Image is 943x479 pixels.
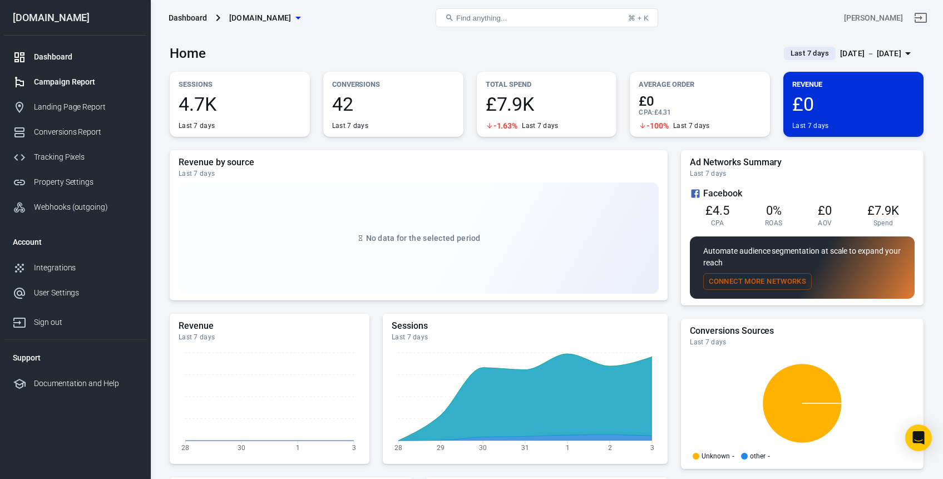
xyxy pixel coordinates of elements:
[765,219,782,228] span: ROAS
[786,48,833,59] span: Last 7 days
[394,443,402,451] tspan: 28
[4,195,146,220] a: Webhooks (outgoing)
[732,453,734,460] span: -
[4,229,146,255] li: Account
[705,204,729,218] span: £4.5
[332,95,455,113] span: 42
[34,126,137,138] div: Conversions Report
[4,13,146,23] div: [DOMAIN_NAME]
[4,255,146,280] a: Integrations
[4,344,146,371] li: Support
[522,121,558,130] div: Last 7 days
[179,169,659,178] div: Last 7 days
[792,121,828,130] div: Last 7 days
[4,120,146,145] a: Conversions Report
[493,122,518,130] span: -1.63%
[690,187,701,200] svg: Facebook Ads
[179,95,301,113] span: 4.7K
[4,170,146,195] a: Property Settings
[179,157,659,168] h5: Revenue by source
[181,443,189,451] tspan: 28
[690,157,915,168] h5: Ad Networks Summary
[907,4,934,31] a: Sign out
[225,8,305,28] button: [DOMAIN_NAME]
[4,280,146,305] a: User Settings
[646,122,669,130] span: -100%
[639,78,761,90] p: Average Order
[179,320,361,332] h5: Revenue
[352,443,356,451] tspan: 3
[867,204,899,218] span: £7.9K
[366,234,481,243] span: No data for the selected period
[628,14,649,22] div: ⌘ + K
[229,11,292,25] span: stevedoran.co.uk
[566,443,570,451] tspan: 1
[521,443,529,451] tspan: 31
[486,95,608,113] span: £7.9K
[4,70,146,95] a: Campaign Report
[703,245,901,269] p: Automate audience segmentation at scale to expand your reach
[34,201,137,213] div: Webhooks (outgoing)
[690,338,915,347] div: Last 7 days
[690,325,915,337] h5: Conversions Sources
[702,453,730,460] p: Unknown
[296,443,300,451] tspan: 1
[792,95,915,113] span: £0
[775,45,924,63] button: Last 7 days[DATE] － [DATE]
[456,14,507,22] span: Find anything...
[639,95,761,108] span: £0
[873,219,893,228] span: Spend
[332,121,368,130] div: Last 7 days
[486,78,608,90] p: Total Spend
[170,46,206,61] h3: Home
[392,333,659,342] div: Last 7 days
[750,453,766,460] p: other
[179,121,215,130] div: Last 7 days
[4,305,146,335] a: Sign out
[436,8,658,27] button: Find anything...⌘ + K
[437,443,445,451] tspan: 29
[690,187,915,200] div: Facebook
[792,78,915,90] p: Revenue
[34,151,137,163] div: Tracking Pixels
[818,219,832,228] span: AOV
[608,443,612,451] tspan: 2
[34,176,137,188] div: Property Settings
[238,443,245,451] tspan: 30
[4,145,146,170] a: Tracking Pixels
[34,51,137,63] div: Dashboard
[703,273,812,290] button: Connect More Networks
[818,204,832,218] span: £0
[34,76,137,88] div: Campaign Report
[711,219,724,228] span: CPA
[34,101,137,113] div: Landing Page Report
[639,108,654,116] span: CPA :
[673,121,709,130] div: Last 7 days
[34,262,137,274] div: Integrations
[392,320,659,332] h5: Sessions
[169,12,207,23] div: Dashboard
[654,108,672,116] span: £4.31
[650,443,654,451] tspan: 3
[840,47,901,61] div: [DATE] － [DATE]
[479,443,487,451] tspan: 30
[905,424,932,451] div: Open Intercom Messenger
[179,333,361,342] div: Last 7 days
[4,45,146,70] a: Dashboard
[766,204,782,218] span: 0%
[768,453,770,460] span: -
[34,317,137,328] div: Sign out
[4,95,146,120] a: Landing Page Report
[34,287,137,299] div: User Settings
[332,78,455,90] p: Conversions
[690,169,915,178] div: Last 7 days
[179,78,301,90] p: Sessions
[34,378,137,389] div: Documentation and Help
[844,12,903,24] div: Account id: uKLIv9bG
